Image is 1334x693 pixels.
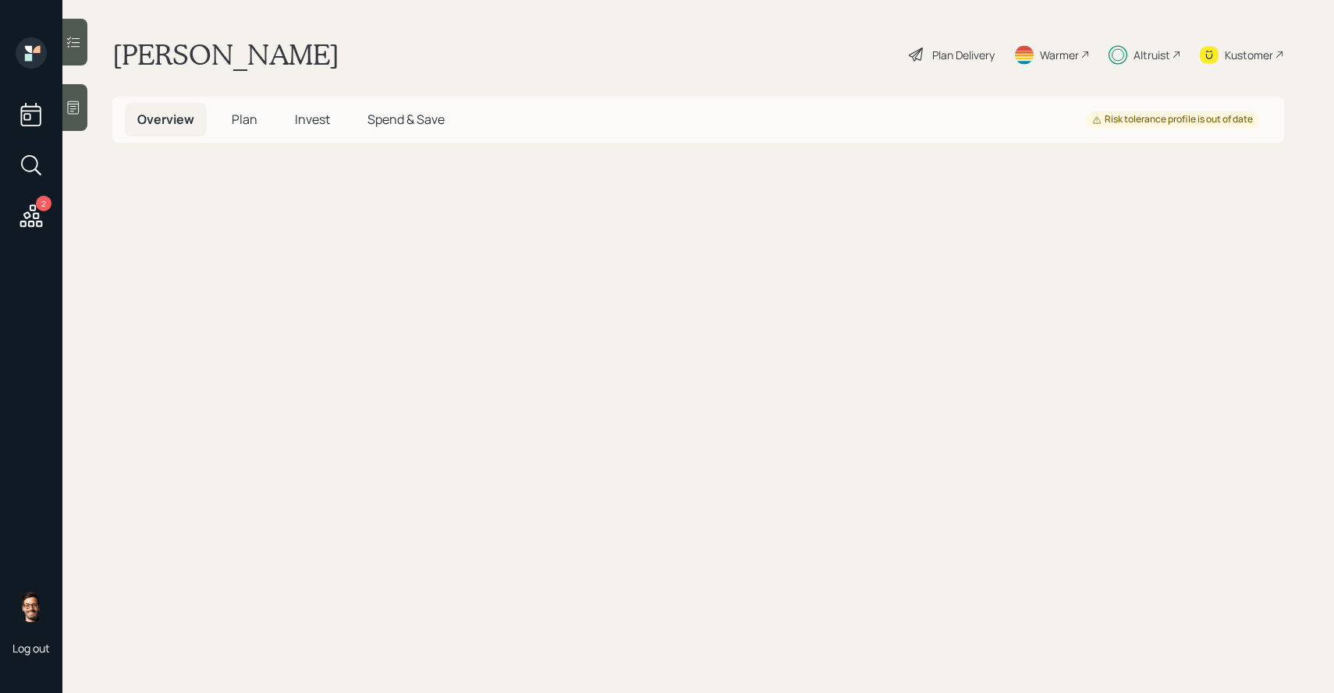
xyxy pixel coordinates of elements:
h1: [PERSON_NAME] [112,37,339,72]
div: Risk tolerance profile is out of date [1092,113,1253,126]
span: Spend & Save [367,111,445,128]
span: Overview [137,111,194,128]
div: Kustomer [1225,47,1273,63]
div: 2 [36,196,51,211]
img: sami-boghos-headshot.png [16,591,47,622]
span: Invest [295,111,330,128]
div: Warmer [1040,47,1079,63]
div: Log out [12,641,50,656]
span: Plan [232,111,257,128]
div: Plan Delivery [932,47,995,63]
div: Altruist [1134,47,1170,63]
